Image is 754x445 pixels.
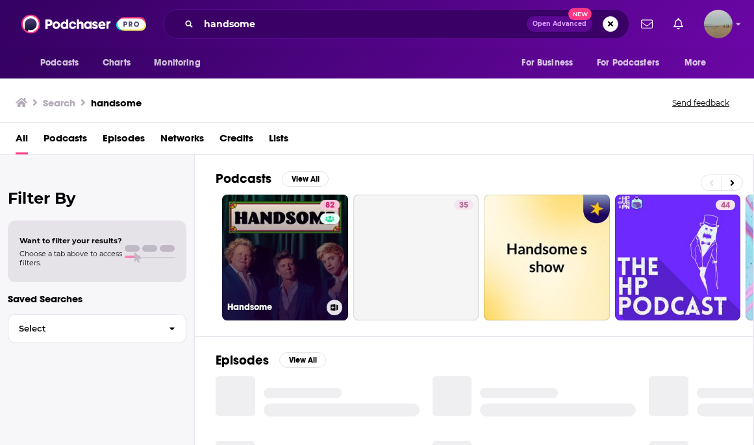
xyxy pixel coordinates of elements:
[454,200,473,210] a: 35
[704,10,733,38] button: Show profile menu
[704,10,733,38] span: Logged in as shenderson
[533,21,586,27] span: Open Advanced
[279,352,326,368] button: View All
[94,51,138,75] a: Charts
[716,200,735,210] a: 44
[103,54,131,72] span: Charts
[588,51,678,75] button: open menu
[527,16,592,32] button: Open AdvancedNew
[91,97,142,109] h3: handsome
[597,54,659,72] span: For Podcasters
[269,128,288,154] a: Lists
[8,314,186,343] button: Select
[216,352,326,368] a: EpisodesView All
[668,13,688,35] a: Show notifications dropdown
[282,171,329,187] button: View All
[103,128,145,154] a: Episodes
[8,324,158,333] span: Select
[43,97,75,109] h3: Search
[8,293,186,305] p: Saved Searches
[145,51,217,75] button: open menu
[325,199,334,212] span: 82
[160,128,204,154] a: Networks
[199,14,527,34] input: Search podcasts, credits, & more...
[721,199,730,212] span: 44
[459,199,468,212] span: 35
[154,54,200,72] span: Monitoring
[16,128,28,154] a: All
[615,195,741,320] a: 44
[704,10,733,38] img: User Profile
[8,189,186,208] h2: Filter By
[512,51,589,75] button: open menu
[31,51,95,75] button: open menu
[636,13,658,35] a: Show notifications dropdown
[44,128,87,154] a: Podcasts
[685,54,707,72] span: More
[21,12,146,36] img: Podchaser - Follow, Share and Rate Podcasts
[353,195,479,320] a: 35
[568,8,592,20] span: New
[227,302,321,313] h3: Handsome
[19,236,122,245] span: Want to filter your results?
[320,200,340,210] a: 82
[222,195,348,320] a: 82Handsome
[216,171,271,187] h2: Podcasts
[668,97,733,108] button: Send feedback
[675,51,723,75] button: open menu
[19,249,122,267] span: Choose a tab above to access filters.
[40,54,79,72] span: Podcasts
[220,128,253,154] a: Credits
[522,54,573,72] span: For Business
[216,171,329,187] a: PodcastsView All
[216,352,269,368] h2: Episodes
[163,9,629,39] div: Search podcasts, credits, & more...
